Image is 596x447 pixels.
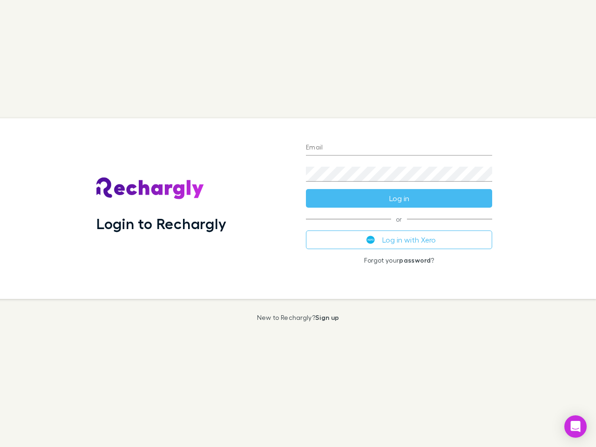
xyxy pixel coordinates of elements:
a: Sign up [315,313,339,321]
a: password [399,256,431,264]
p: Forgot your ? [306,257,492,264]
button: Log in with Xero [306,230,492,249]
img: Xero's logo [366,236,375,244]
img: Rechargly's Logo [96,177,204,200]
button: Log in [306,189,492,208]
h1: Login to Rechargly [96,215,226,232]
p: New to Rechargly? [257,314,339,321]
div: Open Intercom Messenger [564,415,587,438]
